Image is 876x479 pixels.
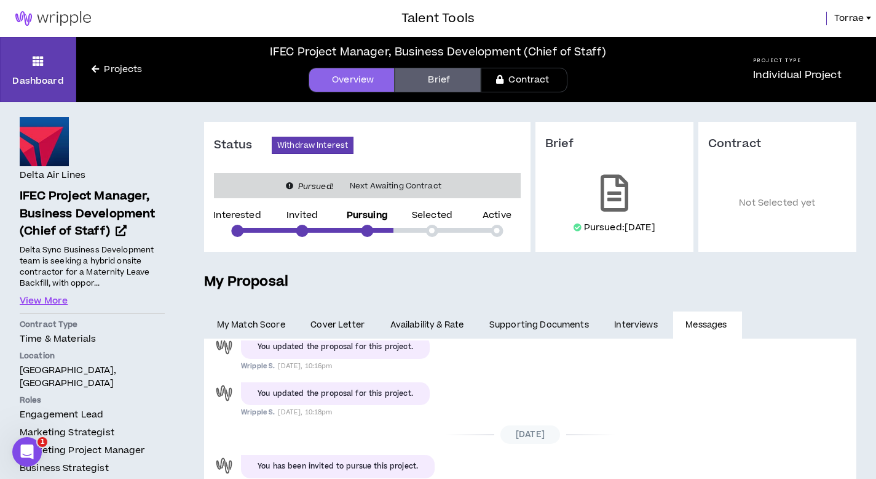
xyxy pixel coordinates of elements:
p: Not Selected yet [708,170,846,237]
p: Roles [20,395,165,406]
a: My Match Score [204,312,298,339]
span: [DATE], 10:18pm [278,408,332,417]
h5: My Proposal [204,272,856,292]
span: [DATE], 10:16pm [278,361,332,371]
p: Delta Sync Business Development team is seeking a hybrid onsite contractor for a Maternity Leave ... [20,243,165,289]
a: Overview [309,68,395,92]
div: Wripple S. [213,455,235,477]
p: Invited [286,211,318,220]
button: Withdraw Interest [272,137,353,154]
h3: Status [214,138,272,153]
a: Contract [481,68,567,92]
iframe: Intercom live chat [12,437,42,467]
p: Contract Type [20,319,165,330]
div: You updated the proposal for this project. [258,388,413,400]
span: IFEC Project Manager, Business Development (Chief of Staff) [20,188,156,240]
p: Active [483,211,511,220]
span: Cover Letter [310,318,365,332]
span: Wripple S. [241,408,275,417]
div: Wripple S. [213,382,235,404]
div: IFEC Project Manager, Business Development (Chief of Staff) [270,44,606,60]
p: [GEOGRAPHIC_DATA], [GEOGRAPHIC_DATA] [20,364,165,390]
span: Engagement Lead [20,408,103,421]
p: Pursuing [347,211,388,220]
h3: Contract [708,137,846,151]
span: [DATE] [500,425,560,444]
a: Messages [673,312,743,339]
span: Marketing Strategist [20,426,114,439]
a: Projects [76,63,157,76]
span: Business Strategist [20,462,109,475]
p: Dashboard [12,74,63,87]
a: Brief [395,68,481,92]
p: Interested [213,211,261,220]
a: Availability & Rate [377,312,476,339]
h3: Talent Tools [401,9,475,28]
p: Selected [412,211,452,220]
a: IFEC Project Manager, Business Development (Chief of Staff) [20,188,165,241]
span: 1 [37,437,47,447]
span: Wripple S. [241,361,275,371]
a: Supporting Documents [476,312,601,339]
a: Interviews [602,312,673,339]
p: Individual Project [753,68,842,83]
div: You has been invited to pursue this project. [258,461,418,472]
h4: Delta Air Lines [20,169,85,182]
span: Next Awaiting Contract [342,180,449,192]
div: Wripple S. [213,336,235,357]
p: Time & Materials [20,332,165,345]
button: View More [20,294,68,308]
i: Pursued! [298,181,333,192]
span: Torrae [834,12,864,25]
p: Pursued: [DATE] [584,222,655,234]
h5: Project Type [753,57,842,65]
span: Marketing Project Manager [20,444,145,457]
p: Location [20,350,165,361]
h3: Brief [545,137,684,151]
div: You updated the proposal for this project. [258,342,413,353]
